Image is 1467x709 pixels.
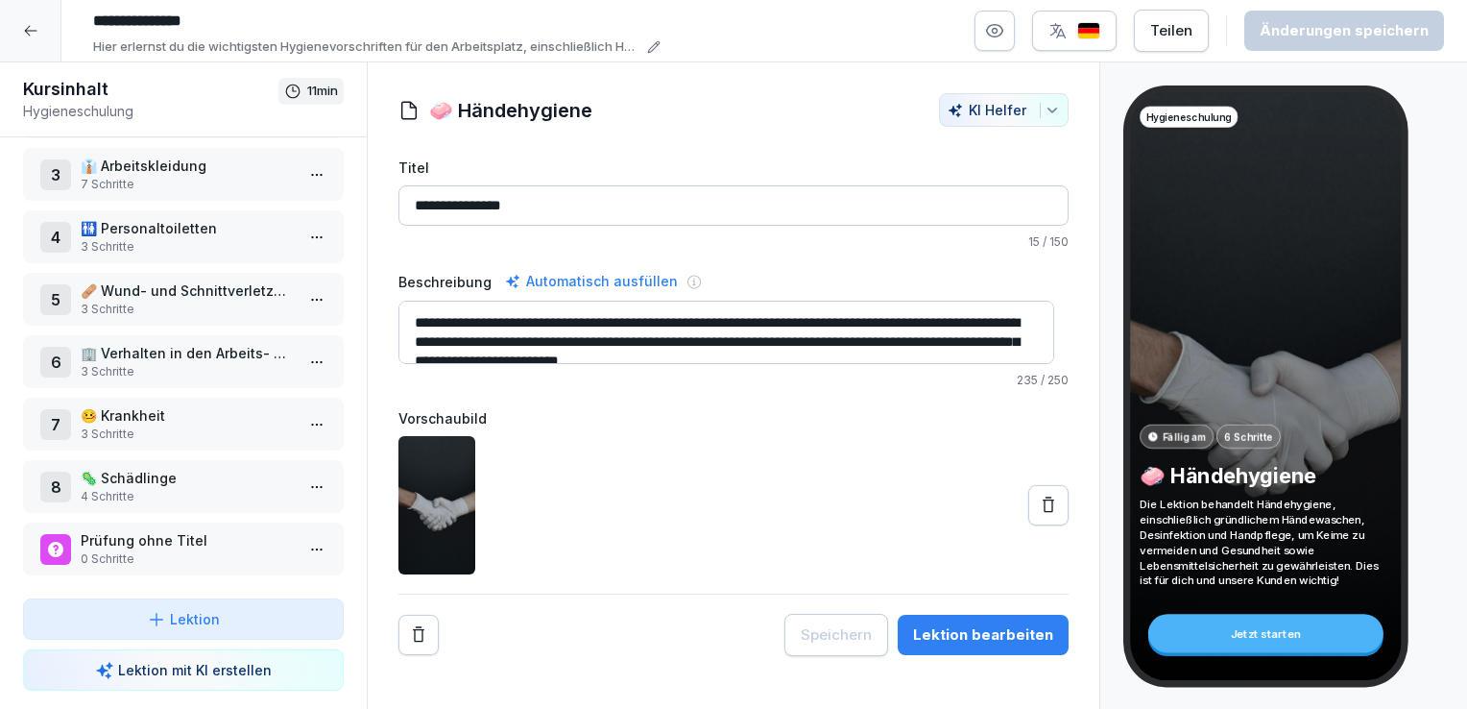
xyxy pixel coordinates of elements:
div: 3 [40,159,71,190]
h1: Kursinhalt [23,78,278,101]
p: Fällig am [1163,429,1206,444]
p: 11 min [307,82,338,101]
button: Teilen [1134,10,1209,52]
p: 0 Schritte [81,550,294,568]
p: Prüfung ohne Titel [81,530,294,550]
p: Hygieneschulung [23,101,278,121]
button: Lektion [23,599,344,640]
label: Titel [398,158,1069,178]
div: 7 [40,409,71,440]
p: 4 Schritte [81,488,294,505]
div: 8 [40,472,71,502]
div: 5🩹 Wund- und Schnittverletzungen3 Schritte [23,273,344,326]
img: de.svg [1077,22,1100,40]
span: 15 [1028,234,1040,249]
p: 🧼 Händehygiene [1140,462,1391,488]
button: Speichern [784,614,888,656]
div: Lektion bearbeiten [913,624,1053,646]
p: Lektion [170,609,220,629]
div: KI Helfer [948,102,1060,118]
div: 6 [40,347,71,378]
div: 7🤒 Krankheit3 Schritte [23,398,344,451]
button: Remove [398,615,439,655]
button: KI Helfer [939,93,1069,127]
p: 3 Schritte [81,238,294,256]
p: 6 Schritte [1224,429,1273,444]
button: Lektion bearbeiten [898,615,1069,655]
div: Automatisch ausfüllen [501,270,682,293]
div: 4🚻 Personaltoiletten3 Schritte [23,210,344,263]
p: 3 Schritte [81,426,294,443]
span: 235 [1017,373,1038,387]
label: Beschreibung [398,272,492,292]
img: k3qa56qhv772ykgtjd968qms.png [398,436,475,575]
div: 5 [40,284,71,315]
div: Prüfung ohne Titel0 Schritte [23,523,344,575]
p: 🏢 Verhalten in den Arbeits- und Produktionsräumen [81,343,294,363]
div: Jetzt starten [1148,614,1383,652]
button: Lektion mit KI erstellen [23,649,344,691]
p: 7 Schritte [81,176,294,193]
p: 🦠 Schädlinge [81,468,294,488]
p: 🤒 Krankheit [81,405,294,426]
p: Hygieneschulung [1146,110,1232,124]
button: Änderungen speichern [1244,11,1444,51]
p: / 150 [398,233,1069,251]
div: 4 [40,222,71,253]
p: 👔 Arbeitskleidung [81,156,294,176]
p: Die Lektion behandelt Händehygiene, einschließlich gründlichem Händewaschen, Desinfektion und Han... [1140,497,1391,588]
p: Hier erlernst du die wichtigsten Hygienevorschriften für den Arbeitsplatz, einschließlich Händehy... [93,37,641,57]
div: Änderungen speichern [1260,20,1429,41]
div: 8🦠 Schädlinge4 Schritte [23,460,344,513]
p: 🩹 Wund- und Schnittverletzungen [81,281,294,301]
h1: 🧼 Händehygiene [429,96,592,125]
p: 3 Schritte [81,363,294,380]
p: Lektion mit KI erstellen [118,660,272,680]
p: / 250 [398,372,1069,389]
label: Vorschaubild [398,408,1069,428]
div: 3👔 Arbeitskleidung7 Schritte [23,148,344,201]
div: 6🏢 Verhalten in den Arbeits- und Produktionsräumen3 Schritte [23,335,344,388]
p: 🚻 Personaltoiletten [81,218,294,238]
div: Teilen [1150,20,1192,41]
div: Speichern [801,624,872,646]
p: 3 Schritte [81,301,294,318]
